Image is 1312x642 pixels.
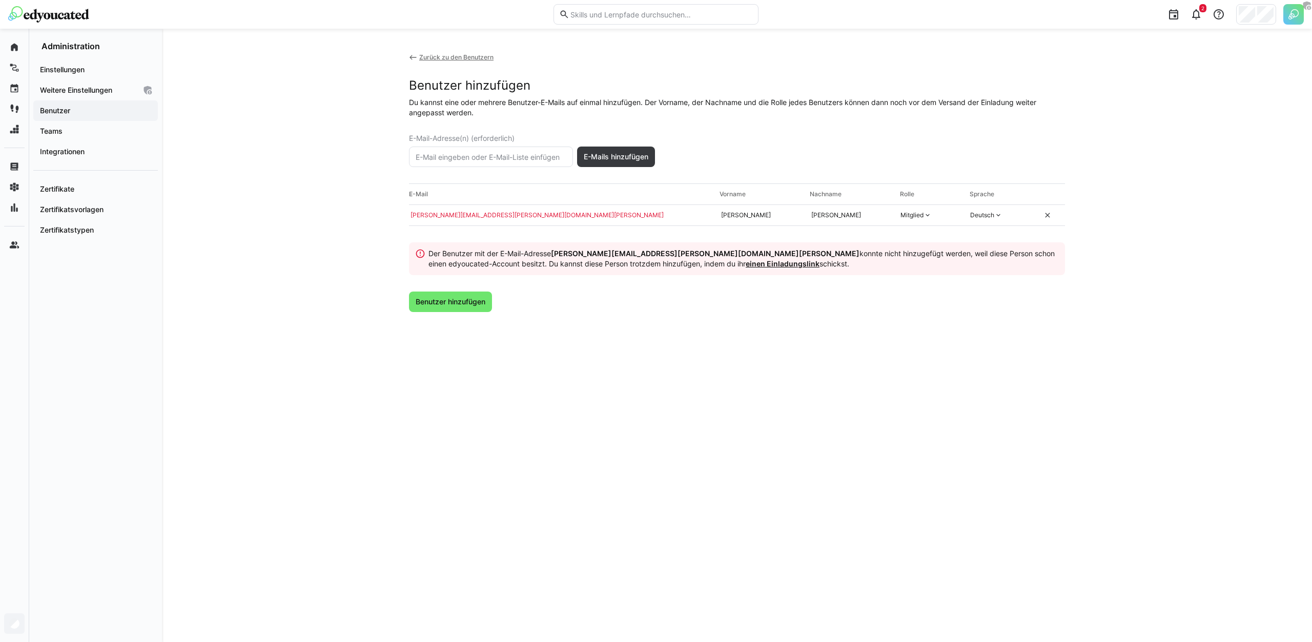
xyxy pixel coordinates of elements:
span: Nachname [810,190,892,198]
input: Nachname hinzufügen [810,211,891,219]
span: E-Mails hinzufügen [582,152,650,162]
input: Vorname hinzufügen [720,211,801,219]
div: Zurück zu den Benutzern [419,53,494,61]
span: Deutsch [970,211,994,219]
a: einen Einladungslink [746,259,819,268]
button: Benutzer hinzufügen [409,292,492,312]
span: E-Mail-Adresse(n) (erforderlich) [409,134,515,142]
div: Benutzer hinzufügen [409,78,1065,93]
span: Benutzer hinzufügen [414,297,487,307]
input: E-Mail hinzufügen [409,211,711,219]
span: Sprache [970,190,1031,198]
span: 2 [1201,5,1204,11]
button: E-Mails hinzufügen [577,147,655,167]
div: Du kannst eine oder mehrere Benutzer-E-Mails auf einmal hinzufügen. Der Vorname, der Nachname und... [409,97,1065,118]
strong: [PERSON_NAME][EMAIL_ADDRESS][PERSON_NAME][DOMAIN_NAME][PERSON_NAME] [551,249,859,258]
input: Skills und Lernpfade durchsuchen… [569,10,753,19]
span: Der Benutzer mit der E-Mail-Adresse konnte nicht hinzugefügt werden, weil diese Person schon eine... [428,249,1055,268]
span: Rolle [900,190,961,198]
span: E-Mail [409,190,711,198]
input: E-Mail eingeben oder E-Mail-Liste einfügen [415,152,567,161]
div: Mitglied [900,211,924,219]
span: Vorname [720,190,802,198]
